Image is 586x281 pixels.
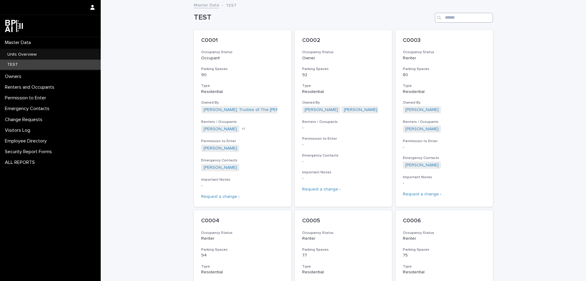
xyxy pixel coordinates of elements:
[405,163,439,168] a: [PERSON_NAME]
[201,270,284,275] p: Residential
[302,253,385,258] p: 77
[201,50,284,55] h3: Occupancy Status
[302,187,341,191] a: Request a change ›
[405,127,439,132] a: [PERSON_NAME]
[403,67,486,72] h3: Parking Spaces
[302,83,385,88] h3: Type
[403,145,486,150] p: -
[302,247,385,252] h3: Parking Spaces
[403,253,486,258] p: 75
[295,30,392,207] a: C0002Occupancy StatusOwnerParking Spaces92TypeResidentialOwned By[PERSON_NAME] [PERSON_NAME] Rent...
[302,72,385,78] p: 92
[2,149,57,155] p: Security Report Forms
[2,84,59,90] p: Renters and Occupants
[302,176,385,181] p: -
[2,74,26,79] p: Owners
[302,236,385,241] p: Renter
[2,40,36,46] p: Master Data
[201,253,284,258] p: 94
[2,62,23,67] p: TEST
[403,50,486,55] h3: Occupancy Status
[403,56,486,61] p: Renter
[201,194,240,199] a: Request a change ›
[201,83,284,88] h3: Type
[403,72,486,78] p: 80
[2,52,42,57] p: Units Overview
[344,107,377,113] a: [PERSON_NAME]
[302,231,385,235] h3: Occupancy Status
[201,37,284,44] p: C0001
[194,30,291,207] a: C0001Occupancy StatusOccupantParking Spaces90TypeResidentialOwned By[PERSON_NAME], Trustee of The...
[302,100,385,105] h3: Owned By
[302,120,385,124] h3: Renters / Occupants
[302,153,385,158] h3: Emergency Contacts
[403,139,486,144] h3: Permission to Enter
[403,270,486,275] p: Residential
[2,160,40,165] p: ALL REPORTS
[201,120,284,124] h3: Renters / Occupants
[204,107,363,113] a: [PERSON_NAME], Trustee of The [PERSON_NAME] Revocable Trust dated [DATE]
[403,218,486,224] p: C0006
[5,20,23,32] img: dwgmcNfxSF6WIOOXiGgu
[2,95,51,101] p: Permission to Enter
[2,128,35,133] p: Visitors Log
[403,181,486,186] p: -
[403,37,486,44] p: C0003
[403,231,486,235] h3: Occupancy Status
[403,120,486,124] h3: Renters / Occupants
[201,247,284,252] h3: Parking Spaces
[405,107,439,113] a: [PERSON_NAME]
[302,264,385,269] h3: Type
[2,138,52,144] p: Employee Directory
[302,159,385,164] p: -
[302,136,385,141] h3: Permission to Enter
[403,89,486,94] p: Residential
[204,146,237,151] a: [PERSON_NAME]
[201,67,284,72] h3: Parking Spaces
[201,100,284,105] h3: Owned By
[194,13,432,22] h1: TEST
[201,218,284,224] p: C0004
[201,183,284,188] p: -
[201,72,284,78] p: 90
[403,83,486,88] h3: Type
[403,236,486,241] p: Renter
[403,264,486,269] h3: Type
[226,2,237,8] p: TEST
[204,165,237,170] a: [PERSON_NAME]
[435,13,493,23] input: Search
[201,177,284,182] h3: Important Notes
[201,139,284,144] h3: Permission to Enter
[201,231,284,235] h3: Occupancy Status
[403,192,441,196] a: Request a change ›
[201,236,284,241] p: Renter
[194,1,219,8] a: Master Data
[302,37,385,44] p: C0002
[302,89,385,94] p: Residential
[403,156,486,161] h3: Emergency Contacts
[302,50,385,55] h3: Occupancy Status
[396,30,493,207] a: C0003Occupancy StatusRenterParking Spaces80TypeResidentialOwned By[PERSON_NAME] Renters / Occupan...
[302,56,385,61] p: Owner
[302,218,385,224] p: C0005
[302,67,385,72] h3: Parking Spaces
[403,100,486,105] h3: Owned By
[302,170,385,175] h3: Important Notes
[201,89,284,94] p: Residential
[302,125,385,131] p: -
[403,247,486,252] h3: Parking Spaces
[242,127,245,131] span: + 1
[2,117,47,123] p: Change Requests
[2,106,54,112] p: Emergency Contacts
[403,175,486,180] h3: Important Notes
[302,270,385,275] p: Residential
[302,142,385,147] p: -
[201,56,284,61] p: Occupant
[201,158,284,163] h3: Emergency Contacts
[305,107,338,113] a: [PERSON_NAME]
[201,264,284,269] h3: Type
[204,127,237,132] a: [PERSON_NAME]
